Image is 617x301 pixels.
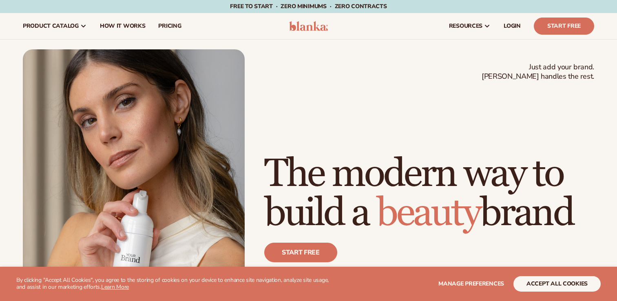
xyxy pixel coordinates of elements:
[16,277,335,291] p: By clicking "Accept All Cookies", you agree to the storing of cookies on your device to enhance s...
[442,13,497,39] a: resources
[23,23,79,29] span: product catalog
[504,23,521,29] span: LOGIN
[264,155,594,233] h1: The modern way to build a brand
[438,280,504,288] span: Manage preferences
[93,13,152,39] a: How It Works
[230,2,387,10] span: Free to start · ZERO minimums · ZERO contracts
[534,18,594,35] a: Start Free
[513,276,601,292] button: accept all cookies
[289,21,328,31] img: logo
[158,23,181,29] span: pricing
[101,283,129,291] a: Learn More
[100,23,146,29] span: How It Works
[152,13,188,39] a: pricing
[438,276,504,292] button: Manage preferences
[482,62,594,82] span: Just add your brand. [PERSON_NAME] handles the rest.
[449,23,482,29] span: resources
[497,13,527,39] a: LOGIN
[264,243,337,262] a: Start free
[376,189,480,237] span: beauty
[16,13,93,39] a: product catalog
